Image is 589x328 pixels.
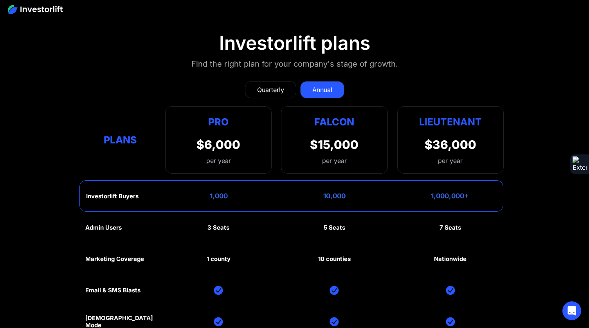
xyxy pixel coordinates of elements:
[196,114,240,130] div: Pro
[322,156,347,165] div: per year
[573,156,587,172] img: Extension Icon
[207,224,229,231] div: 3 Seats
[207,256,231,263] div: 1 county
[86,193,139,200] div: Investorlift Buyers
[219,32,370,54] div: Investorlift plans
[85,132,156,147] div: Plans
[196,138,240,152] div: $6,000
[425,138,476,152] div: $36,000
[323,192,346,200] div: 10,000
[318,256,351,263] div: 10 counties
[314,114,354,130] div: Falcon
[419,116,482,128] strong: Lieutenant
[562,301,581,320] div: Open Intercom Messenger
[210,192,228,200] div: 1,000
[324,224,345,231] div: 5 Seats
[196,156,240,165] div: per year
[438,156,463,165] div: per year
[191,58,398,70] div: Find the right plan for your company's stage of growth.
[257,85,284,94] div: Quarterly
[439,224,461,231] div: 7 Seats
[310,138,358,152] div: $15,000
[434,256,467,263] div: Nationwide
[85,287,140,294] div: Email & SMS Blasts
[85,224,122,231] div: Admin Users
[312,85,332,94] div: Annual
[431,192,469,200] div: 1,000,000+
[85,256,144,263] div: Marketing Coverage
